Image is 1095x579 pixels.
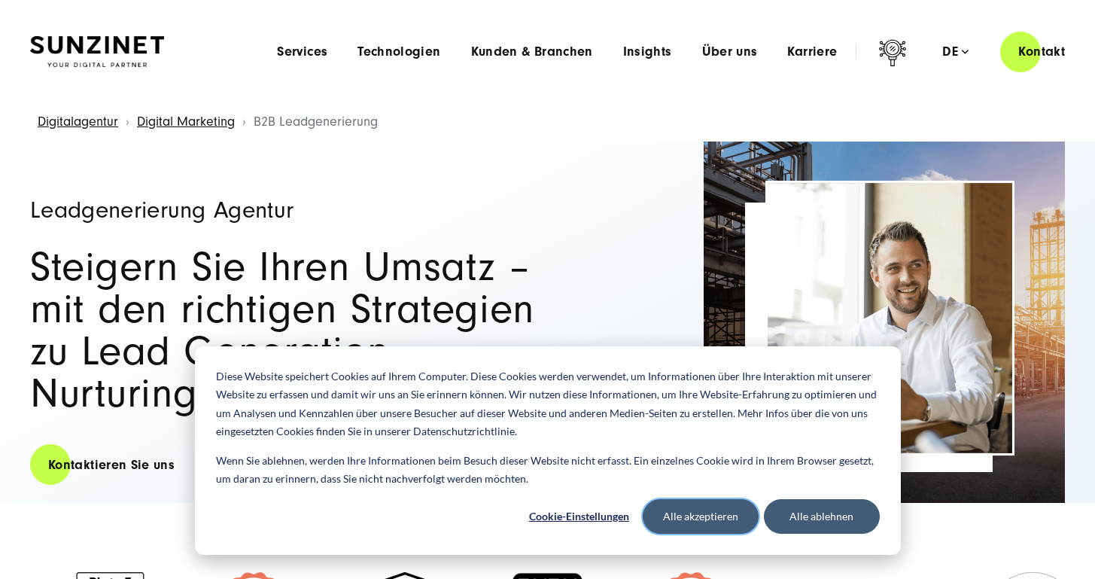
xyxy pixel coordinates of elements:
a: Kontakt [1000,30,1083,73]
h2: Steigern Sie Ihren Umsatz – mit den richtigen Strategien zu Lead Generation, Nurturing und Retention [30,246,557,415]
img: SUNZINET Full Service Digital Agentur [30,36,164,68]
span: B2B Leadgenerierung [254,114,378,130]
a: Technologien [357,44,440,59]
a: Kontaktieren Sie uns [30,443,193,486]
img: b2b leadgenerierung agentur SUNZINET - E-Commerce Beratung [768,183,1012,453]
a: Über uns [702,44,758,59]
a: Karriere [787,44,837,59]
p: Diese Website speichert Cookies auf Ihrem Computer. Diese Cookies werden verwendet, um Informatio... [216,367,880,441]
a: Kunden & Branchen [471,44,593,59]
p: Wenn Sie ablehnen, werden Ihre Informationen beim Besuch dieser Website nicht erfasst. Ein einzel... [216,452,880,489]
button: Alle akzeptieren [643,499,759,534]
div: Cookie banner [195,346,901,555]
button: Alle ablehnen [764,499,880,534]
a: Digital Marketing [137,114,235,130]
button: Cookie-Einstellungen [522,499,637,534]
h1: Leadgenerierung Agentur [30,198,557,222]
a: Digitalagentur [38,114,118,130]
img: b2b leadgenerierung agentur SUNZINET [704,142,1065,503]
div: de [942,44,969,59]
a: Services [277,44,327,59]
a: Insights [623,44,672,59]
